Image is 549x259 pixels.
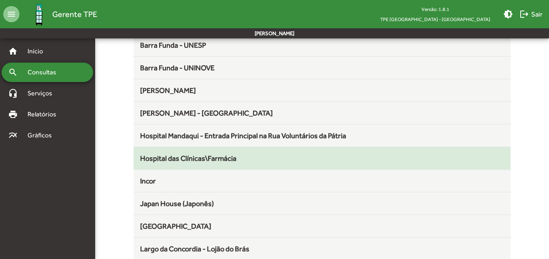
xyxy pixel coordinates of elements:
[26,1,52,27] img: Logo
[140,222,211,230] span: [GEOGRAPHIC_DATA]
[8,88,18,98] mat-icon: headset_mic
[140,41,206,49] span: Barra Funda - UNESP
[374,4,497,14] div: Versão: 1.8.1
[8,109,18,119] mat-icon: print
[140,154,236,162] span: Hospital das Clínicas\Farmácia
[140,109,273,117] span: [PERSON_NAME] - [GEOGRAPHIC_DATA]
[23,131,63,140] span: Gráficos
[23,46,55,56] span: Início
[23,109,67,119] span: Relatórios
[23,88,63,98] span: Serviços
[23,67,67,77] span: Consultas
[8,46,18,56] mat-icon: home
[519,7,543,21] span: Sair
[503,9,513,19] mat-icon: brightness_medium
[19,1,97,27] a: Gerente TPE
[52,8,97,21] span: Gerente TPE
[8,131,18,140] mat-icon: multiline_chart
[374,14,497,24] span: TPE [GEOGRAPHIC_DATA] - [GEOGRAPHIC_DATA]
[140,63,215,72] span: Barra Funda - UNINOVE
[140,244,249,253] span: Largo da Concordia - Lojão do Brás
[519,9,529,19] mat-icon: logout
[140,86,196,95] span: [PERSON_NAME]
[3,6,19,22] mat-icon: menu
[140,131,346,140] span: Hospital Mandaqui - Entrada Principal na Rua Voluntários da Pátria
[140,199,214,208] span: Japan House (Japonês)
[8,67,18,77] mat-icon: search
[516,7,546,21] button: Sair
[140,177,156,185] span: Incor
